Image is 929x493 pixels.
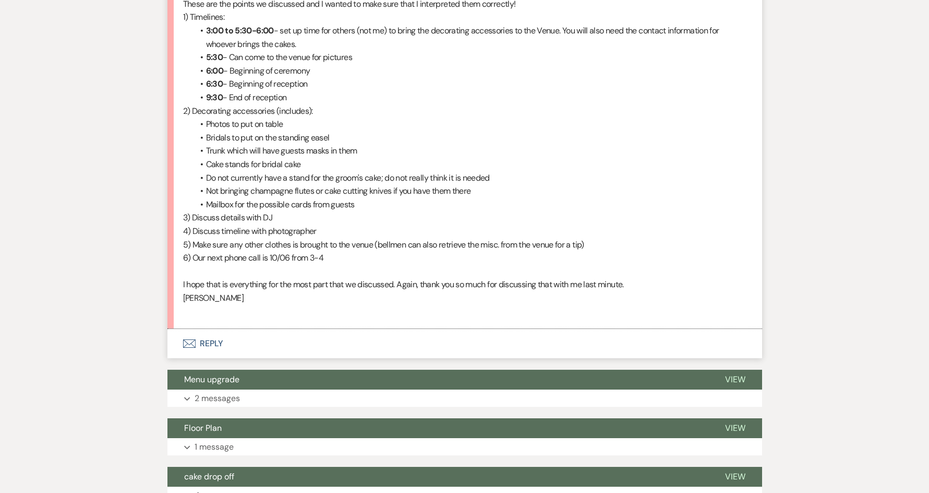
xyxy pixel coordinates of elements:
p: [PERSON_NAME] [183,291,746,305]
span: Menu upgrade [184,374,239,385]
p: 4) Discuss timeline with photographer [183,225,746,238]
li: - Beginning of ceremony [194,64,746,78]
li: Mailbox for the possible cards from guests [194,198,746,212]
span: View [725,374,745,385]
p: 2 messages [195,392,240,405]
button: 2 messages [167,390,762,407]
li: Cake stands for bridal cake [194,158,746,171]
span: View [725,471,745,482]
button: View [708,467,762,487]
p: 2) Decorating accessories (includes): [183,104,746,118]
li: Do not currently have a stand for the groom's cake; do not really think it is needed [194,171,746,185]
li: - Beginning of reception [194,77,746,91]
strong: 9:30 [206,92,223,103]
li: - End of reception [194,91,746,104]
p: I hope that is everything for the most part that we discussed. Again, thank you so much for discu... [183,278,746,291]
button: Floor Plan [167,418,708,438]
li: Bridals to put on the standing easel [194,131,746,145]
p: 1) Timelines: [183,10,746,24]
button: 1 message [167,438,762,456]
button: cake drop off [167,467,708,487]
li: - set up time for others (not me) to bring the decorating accessories to the Venue. You will also... [194,24,746,51]
strong: 5:30 [206,52,223,63]
button: View [708,418,762,438]
li: Trunk which will have guests masks in them [194,144,746,158]
li: Photos to put on table [194,118,746,131]
button: View [708,370,762,390]
span: cake drop off [184,471,234,482]
strong: 6:00 [206,65,223,76]
p: 6) Our next phone call is 10/06 from 3-4 [183,251,746,265]
p: 5) Make sure any other clothes is brought to the venue (bellmen can also retrieve the misc. from ... [183,238,746,252]
button: Menu upgrade [167,370,708,390]
span: Floor Plan [184,422,222,433]
p: 3) Discuss details with DJ [183,211,746,225]
span: View [725,422,745,433]
strong: 3:00 to 5:30-6:00 [206,25,274,36]
strong: 6:30 [206,78,223,89]
button: Reply [167,329,762,358]
p: 1 message [195,440,234,454]
li: Not bringing champagne flutes or cake cutting knives if you have them there [194,184,746,198]
li: - Can come to the venue for pictures [194,51,746,64]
